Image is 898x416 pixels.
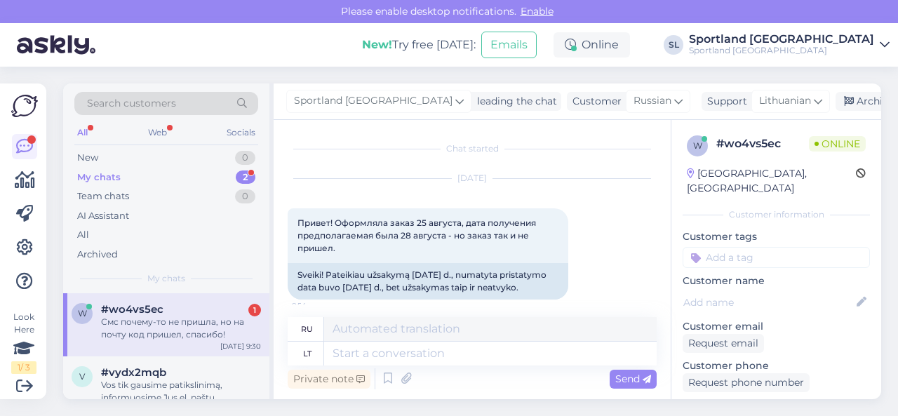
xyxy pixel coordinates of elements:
span: Sportland [GEOGRAPHIC_DATA] [294,93,453,109]
div: Team chats [77,189,129,203]
div: leading the chat [471,94,557,109]
div: [DATE] [288,172,657,184]
div: Try free [DATE]: [362,36,476,53]
div: Look Here [11,311,36,374]
span: w [693,140,702,151]
div: Chat started [288,142,657,155]
div: Request email [683,334,764,353]
p: Visited pages [683,398,870,412]
p: Customer phone [683,358,870,373]
span: #vydx2mqb [101,366,166,379]
div: All [74,123,91,142]
span: w [78,308,87,318]
span: 8:54 [292,300,344,311]
span: Привет! Оформляла заказ 25 августа, дата получения предполагаемая была 28 августа - но заказ так ... [297,217,538,253]
div: ru [301,317,313,341]
span: Lithuanian [759,93,811,109]
div: lt [303,342,311,365]
input: Add a tag [683,247,870,268]
p: Customer tags [683,229,870,244]
div: 0 [235,189,255,203]
div: Customer information [683,208,870,221]
div: Private note [288,370,370,389]
div: Online [554,32,630,58]
span: Enable [516,5,558,18]
div: Support [702,94,747,109]
p: Customer name [683,274,870,288]
span: Search customers [87,96,176,111]
div: # wo4vs5ec [716,135,809,152]
div: AI Assistant [77,209,129,223]
div: Archived [77,248,118,262]
div: Socials [224,123,258,142]
div: New [77,151,98,165]
b: New! [362,38,392,51]
div: 2 [236,170,255,184]
span: v [79,371,85,382]
div: Customer [567,94,622,109]
span: My chats [147,272,185,285]
a: Sportland [GEOGRAPHIC_DATA]Sportland [GEOGRAPHIC_DATA] [689,34,890,56]
div: 1 [248,304,261,316]
div: Sportland [GEOGRAPHIC_DATA] [689,34,874,45]
div: Vos tik gausime patikslinimą, informuosime Jus el. paštu. [101,379,261,404]
p: Customer email [683,319,870,334]
div: 1 / 3 [11,361,36,374]
div: Sveiki! Pateikiau užsakymą [DATE] d., numatyta pristatymo data buvo [DATE] d., bet užsakymas taip... [288,263,568,300]
div: Смс почему-то не пришла, но на почту код пришел, спасибо! [101,316,261,341]
div: Request phone number [683,373,810,392]
div: SL [664,35,683,55]
div: My chats [77,170,121,184]
div: [DATE] 9:30 [220,341,261,351]
div: All [77,228,89,242]
span: #wo4vs5ec [101,303,163,316]
input: Add name [683,295,854,310]
div: Sportland [GEOGRAPHIC_DATA] [689,45,874,56]
div: [GEOGRAPHIC_DATA], [GEOGRAPHIC_DATA] [687,166,856,196]
span: Send [615,373,651,385]
div: 0 [235,151,255,165]
img: Askly Logo [11,95,38,117]
button: Emails [481,32,537,58]
div: Web [145,123,170,142]
span: Russian [634,93,671,109]
span: Online [809,136,866,152]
